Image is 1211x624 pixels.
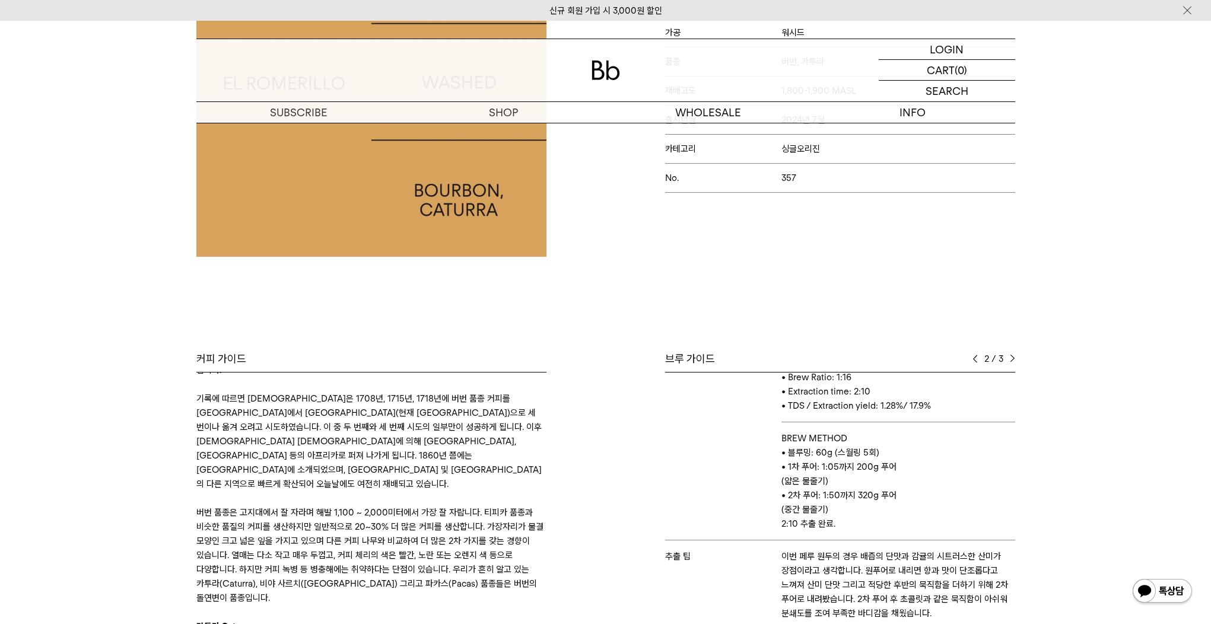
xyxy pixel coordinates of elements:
[196,505,546,605] p: 버번 품종은 고지대에서 잘 자라며 해발 1,100 ~ 2,000미터에서 가장 잘 자랍니다. 티피카 품종과 비슷한 품질의 커피를 생산하지만 일반적으로 20~30% 더 많은 커피...
[196,391,546,491] p: 기록에 따르면 [DEMOGRAPHIC_DATA]은 1708년, 1715년, 1718년에 버번 품종 커피를 [GEOGRAPHIC_DATA]에서 [GEOGRAPHIC_DATA](...
[999,352,1004,366] span: 3
[781,549,1015,620] p: 이번 페루 원두의 경우 배즙의 단맛과 감귤의 시트러스한 산미가 장점이라고 생각합니다. 원푸어로 내리면 향과 맛이 단조롭다고 느껴져 산미 단맛 그리고 적당한 후반의 묵직함을 더...
[879,60,1015,81] a: CART (0)
[606,102,810,123] p: WHOLESALE
[781,460,1015,474] p: • 1차 푸어: 1:05까지 200g 푸어
[196,352,546,366] div: 커피 가이드
[781,384,1015,399] p: • Extraction time: 2:10
[665,173,782,183] span: No.
[781,173,796,183] span: 357
[930,39,964,59] p: LOGIN
[1131,578,1193,606] img: 카카오톡 채널 1:1 채팅 버튼
[665,352,1015,366] div: 브루 가이드
[196,102,401,123] a: SUBSCRIBE
[926,81,968,101] p: SEARCH
[781,445,1015,460] p: • 블루밍: 60g (스월링 5회)
[665,549,782,563] p: 추출 팁
[781,431,1015,445] p: BREW METHOD
[781,517,1015,531] p: 2:10 추출 완료.
[781,144,820,154] span: 싱글오리진
[781,370,1015,384] p: • Brew Ratio: 1:16
[665,144,782,154] span: 카테고리
[927,60,955,80] p: CART
[401,102,606,123] a: SHOP
[810,102,1015,123] p: INFO
[955,60,967,80] p: (0)
[984,352,989,366] span: 2
[781,399,1015,413] p: • TDS / Extraction yield: 1.28%/ 17.9%
[781,474,1015,488] p: (얇은 물줄기)
[549,5,662,16] a: 신규 회원 가입 시 3,000원 할인
[991,352,996,366] span: /
[879,39,1015,60] a: LOGIN
[781,488,1015,502] p: • 2차 푸어: 1:50까지 320g 푸어
[781,502,1015,517] p: (중간 물줄기)
[592,61,620,80] img: 로고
